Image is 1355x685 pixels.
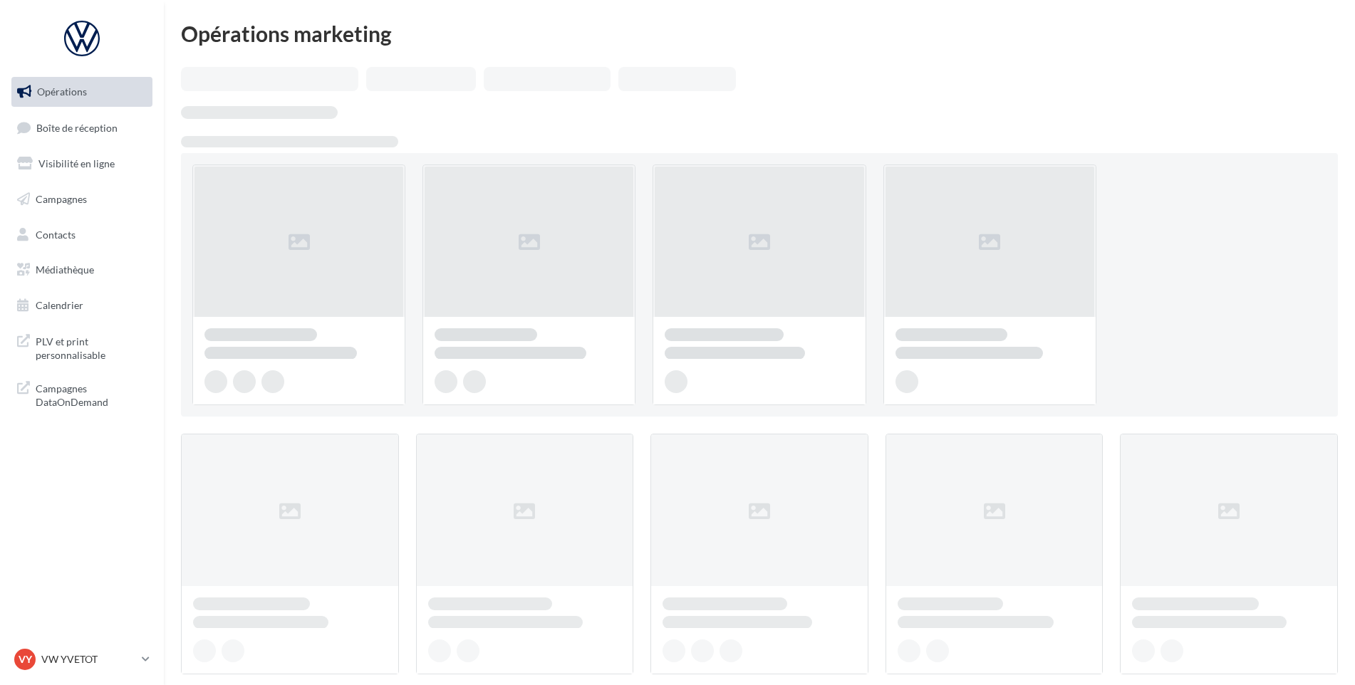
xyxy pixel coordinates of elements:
[38,157,115,169] span: Visibilité en ligne
[36,193,87,205] span: Campagnes
[181,23,1338,44] div: Opérations marketing
[9,113,155,143] a: Boîte de réception
[9,184,155,214] a: Campagnes
[37,85,87,98] span: Opérations
[9,373,155,415] a: Campagnes DataOnDemand
[19,652,32,666] span: VY
[36,332,147,362] span: PLV et print personnalisable
[9,149,155,179] a: Visibilité en ligne
[9,291,155,320] a: Calendrier
[36,228,76,240] span: Contacts
[36,263,94,276] span: Médiathèque
[36,299,83,311] span: Calendrier
[9,220,155,250] a: Contacts
[9,255,155,285] a: Médiathèque
[41,652,136,666] p: VW YVETOT
[9,326,155,368] a: PLV et print personnalisable
[36,379,147,409] span: Campagnes DataOnDemand
[9,77,155,107] a: Opérations
[11,646,152,673] a: VY VW YVETOT
[36,121,118,133] span: Boîte de réception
